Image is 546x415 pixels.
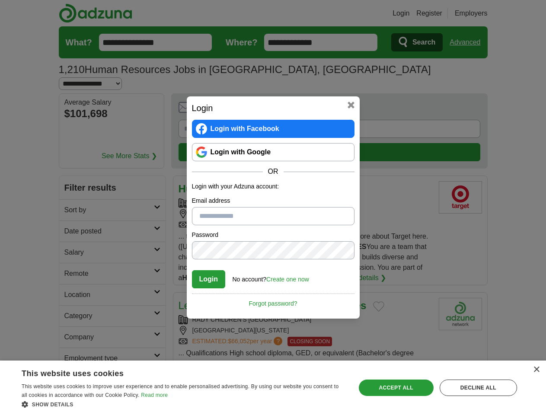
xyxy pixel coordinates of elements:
a: Forgot password? [192,294,354,308]
h2: Login [192,102,354,115]
a: Create one now [266,276,309,283]
a: Read more, opens a new window [141,392,168,398]
div: Accept all [359,380,434,396]
a: Login with Google [192,143,354,161]
label: Email address [192,196,354,205]
span: This website uses cookies to improve user experience and to enable personalised advertising. By u... [22,383,338,398]
div: Decline all [440,380,517,396]
div: Close [533,367,540,373]
button: Login [192,270,226,288]
div: This website uses cookies [22,366,324,379]
span: OR [263,166,284,177]
div: Show details [22,400,345,409]
p: Login with your Adzuna account: [192,182,354,191]
a: Login with Facebook [192,120,354,138]
div: No account? [233,270,309,284]
label: Password [192,230,354,239]
span: Show details [32,402,73,408]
